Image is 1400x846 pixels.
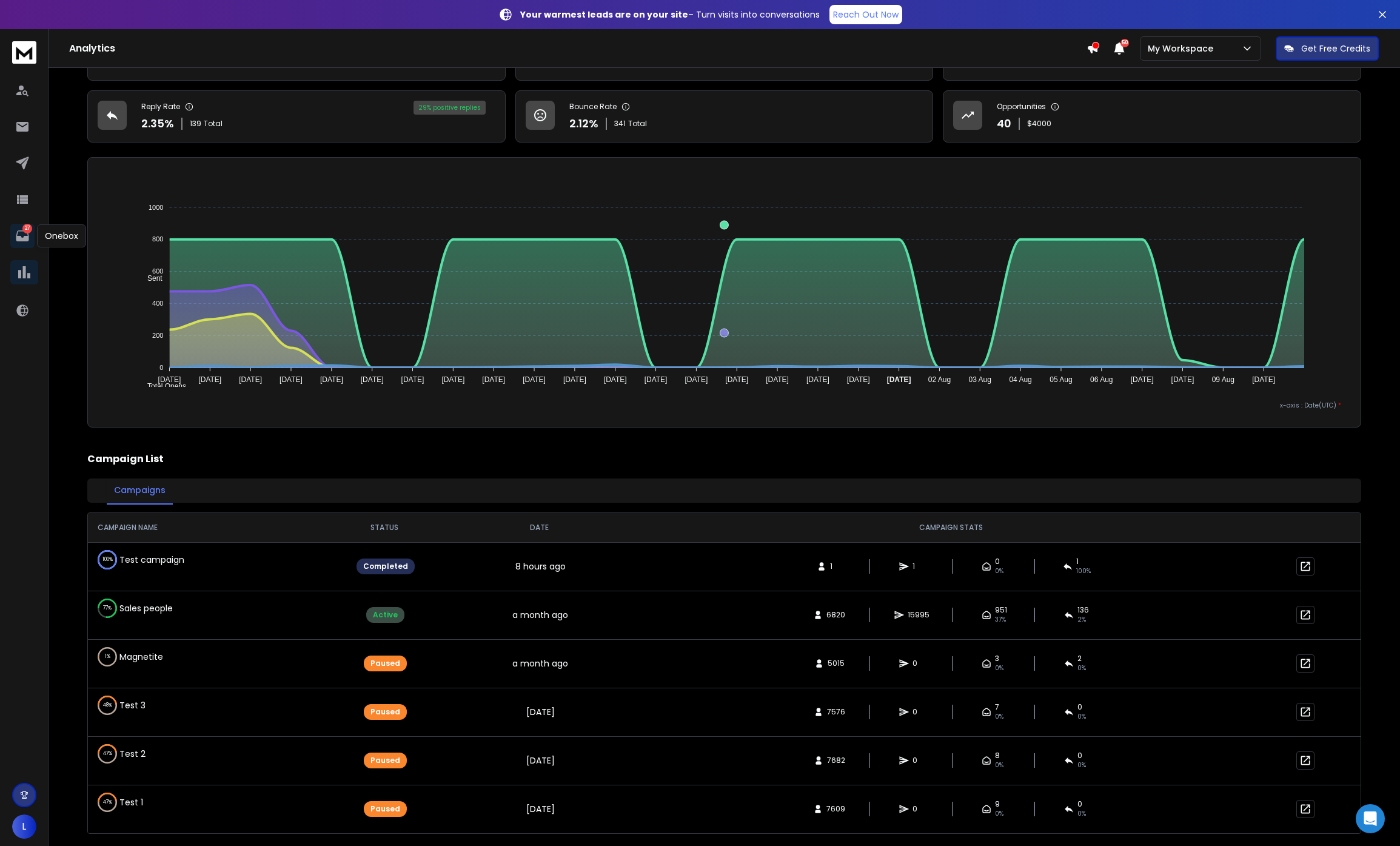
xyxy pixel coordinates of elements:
td: Test campaign [88,543,282,577]
span: 5015 [828,659,845,668]
span: 50 [1120,39,1129,47]
th: CAMPAIGN NAME [88,513,306,542]
tspan: [DATE] [887,375,911,384]
span: 341 [614,119,626,129]
span: 0% [995,712,1003,722]
td: 8 hours ago [463,542,616,591]
h2: Campaign List [87,452,1361,466]
span: 100 % [1076,566,1091,576]
span: 7682 [827,756,845,765]
span: 1 [913,562,925,571]
span: 9 [995,799,1000,809]
span: Total Opens [138,382,186,391]
p: x-axis : Date(UTC) [107,401,1341,410]
span: Total [204,119,223,129]
tspan: 06 Aug [1090,375,1113,384]
h1: Analytics [69,41,1087,56]
p: Reach Out Now [833,8,899,21]
span: 0% [995,809,1003,819]
span: 0% [1077,760,1086,770]
p: 48 % [103,699,112,711]
img: logo [12,41,36,64]
div: Paused [364,801,407,817]
p: 40 [997,115,1011,132]
p: Opportunities [997,102,1046,112]
p: My Workspace [1148,42,1218,55]
td: Test 2 [88,737,282,771]
tspan: [DATE] [1252,375,1275,384]
span: 0 [1077,751,1082,760]
p: Bounce Rate [569,102,617,112]
p: 100 % [102,554,113,566]
tspan: [DATE] [1171,375,1194,384]
tspan: 02 Aug [928,375,951,384]
span: 0 [913,659,925,668]
tspan: 200 [152,332,163,339]
button: L [12,814,36,839]
p: 47 % [103,748,112,760]
tspan: [DATE] [441,375,464,384]
td: a month ago [463,639,616,688]
div: Paused [364,704,407,720]
p: – Turn visits into conversations [520,8,820,21]
span: 0 [913,756,925,765]
button: Campaigns [107,477,173,505]
tspan: [DATE] [523,375,546,384]
button: Get Free Credits [1276,36,1379,61]
p: $ 4000 [1027,119,1051,129]
span: 7609 [826,804,845,814]
div: Onebox [37,224,86,247]
p: 1 % [105,651,110,663]
span: 15995 [908,610,929,620]
a: Bounce Rate2.12%341Total [515,90,934,143]
td: Test 1 [88,785,282,819]
tspan: [DATE] [806,375,829,384]
th: STATUS [306,513,463,542]
span: 0 [913,707,925,717]
tspan: [DATE] [158,375,181,384]
tspan: [DATE] [482,375,505,384]
tspan: [DATE] [401,375,424,384]
span: 951 [995,605,1007,615]
span: 0 [995,557,1000,566]
span: 0% [995,760,1003,770]
p: 27 [22,224,32,233]
tspan: 04 Aug [1009,375,1031,384]
span: 1 [830,562,842,571]
span: 2 % [1077,615,1086,625]
tspan: 600 [152,267,163,275]
a: 27 [10,224,35,248]
p: Get Free Credits [1301,42,1370,55]
p: 77 % [103,602,112,614]
span: 136 [1077,605,1089,615]
span: 0 [1077,799,1082,809]
tspan: 400 [152,300,163,307]
td: a month ago [463,591,616,639]
td: Test 3 [88,688,282,722]
div: Active [366,607,404,623]
td: Sales people [88,591,282,625]
td: [DATE] [463,736,616,785]
tspan: 0 [159,364,163,371]
td: [DATE] [463,785,616,833]
tspan: [DATE] [198,375,221,384]
div: Open Intercom Messenger [1356,804,1385,833]
tspan: [DATE] [280,375,303,384]
tspan: 09 Aug [1212,375,1234,384]
span: 0 [913,804,925,814]
td: Magnetite [88,640,282,674]
th: DATE [463,513,616,542]
tspan: 05 Aug [1050,375,1072,384]
p: 47 % [103,796,112,808]
tspan: [DATE] [361,375,384,384]
p: Reply Rate [141,102,180,112]
span: 7 [995,702,999,712]
td: [DATE] [463,688,616,736]
span: 1 [1076,557,1079,566]
span: 0 [1077,702,1082,712]
span: 0% [995,663,1003,673]
tspan: 1000 [149,204,163,211]
span: 0% [1077,712,1086,722]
